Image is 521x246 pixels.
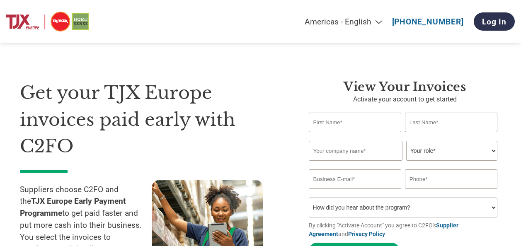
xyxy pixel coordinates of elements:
input: Phone* [405,169,497,189]
img: TJX Europe [6,10,89,33]
input: Your company name* [309,141,402,161]
input: First Name* [309,113,401,132]
input: Last Name* [405,113,497,132]
a: Privacy Policy [348,231,385,237]
input: Invalid Email format [309,169,401,189]
h1: Get your TJX Europe invoices paid early with C2FO [20,80,284,160]
a: Log In [474,12,515,31]
div: Inavlid Phone Number [405,190,497,194]
div: Invalid company name or company name is too long [309,162,497,166]
strong: TJX Europe Early Payment Programme [20,196,126,218]
p: Activate your account to get started [309,94,501,104]
div: Invalid first name or first name is too long [309,133,401,137]
h3: View your invoices [309,80,501,94]
select: Title/Role [406,141,497,161]
a: [PHONE_NUMBER] [392,17,464,27]
div: Invalid last name or last name is too long [405,133,497,137]
div: Inavlid Email Address [309,190,401,194]
p: By clicking "Activate Account" you agree to C2FO's and [309,221,501,239]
